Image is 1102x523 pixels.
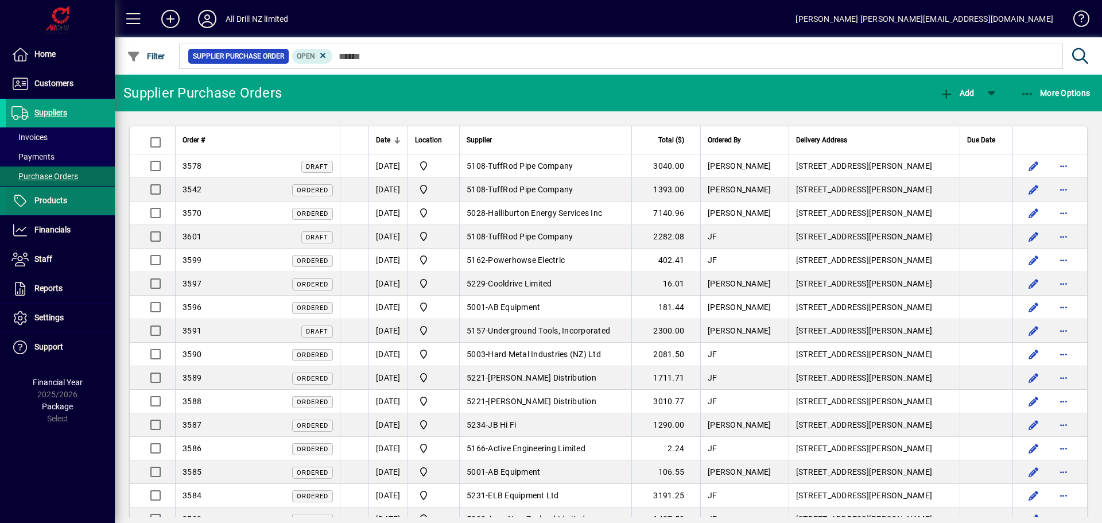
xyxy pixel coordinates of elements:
span: Ordered [297,351,328,359]
span: Ordered [297,210,328,218]
span: 5231 [467,491,486,500]
td: - [459,390,631,413]
td: 2081.50 [631,343,700,366]
td: [DATE] [368,178,408,202]
span: 3584 [183,491,201,500]
span: More Options [1020,88,1091,98]
td: [DATE] [368,484,408,507]
span: All Drill NZ Limited [415,159,452,173]
span: Ordered [297,469,328,476]
span: All Drill NZ Limited [415,277,452,290]
td: [STREET_ADDRESS][PERSON_NAME] [789,413,960,437]
td: [STREET_ADDRESS][PERSON_NAME] [789,225,960,249]
td: 3040.00 [631,154,700,178]
span: 5003 [467,350,486,359]
span: 5166 [467,444,486,453]
span: Location [415,134,442,146]
td: 1393.00 [631,178,700,202]
span: [PERSON_NAME] Distribution [488,397,596,406]
div: Location [415,134,452,146]
span: [PERSON_NAME] Distribution [488,373,596,382]
button: More options [1054,298,1073,316]
td: [DATE] [368,272,408,296]
div: All Drill NZ limited [226,10,289,28]
span: Ordered [297,257,328,265]
span: Payments [11,152,55,161]
span: [PERSON_NAME] [708,185,771,194]
td: - [459,437,631,460]
span: 3596 [183,303,201,312]
button: More options [1054,369,1073,387]
button: Profile [189,9,226,29]
td: - [459,366,631,390]
span: 3570 [183,208,201,218]
span: Due Date [967,134,995,146]
span: Reports [34,284,63,293]
td: 1290.00 [631,413,700,437]
a: Products [6,187,115,215]
span: Financials [34,225,71,234]
button: More options [1054,251,1073,269]
span: 3586 [183,444,201,453]
div: Total ($) [639,134,694,146]
td: [DATE] [368,296,408,319]
span: Home [34,49,56,59]
span: 5157 [467,326,486,335]
span: 5108 [467,232,486,241]
span: JF [708,255,717,265]
a: Settings [6,304,115,332]
span: Ordered [297,375,328,382]
button: Edit [1025,251,1043,269]
span: [PERSON_NAME] [708,467,771,476]
a: Reports [6,274,115,303]
td: 3191.25 [631,484,700,507]
td: - [459,202,631,225]
div: Due Date [967,134,1006,146]
span: All Drill NZ Limited [415,465,452,479]
td: [DATE] [368,225,408,249]
span: Ordered [297,281,328,288]
td: [DATE] [368,390,408,413]
span: 5221 [467,397,486,406]
span: Staff [34,254,52,264]
span: Package [42,402,73,411]
span: Ordered [297,422,328,429]
td: [DATE] [368,202,408,225]
td: [STREET_ADDRESS][PERSON_NAME] [789,484,960,507]
span: AB Equipment [488,467,540,476]
td: [STREET_ADDRESS][PERSON_NAME] [789,319,960,343]
td: 1711.71 [631,366,700,390]
span: JF [708,373,717,382]
a: Staff [6,245,115,274]
div: Date [376,134,401,146]
span: Financial Year [33,378,83,387]
span: Purchase Orders [11,172,78,181]
span: [PERSON_NAME] [708,279,771,288]
td: - [459,178,631,202]
td: [STREET_ADDRESS][PERSON_NAME] [789,343,960,366]
div: [PERSON_NAME] [PERSON_NAME][EMAIL_ADDRESS][DOMAIN_NAME] [796,10,1053,28]
span: JB Hi Fi [488,420,516,429]
span: All Drill NZ Limited [415,230,452,243]
button: Edit [1025,345,1043,363]
button: Add [937,83,977,103]
div: Supplier Purchase Orders [123,84,282,102]
button: More options [1054,463,1073,481]
td: [STREET_ADDRESS][PERSON_NAME] [789,366,960,390]
button: Edit [1025,463,1043,481]
button: More Options [1018,83,1093,103]
span: [PERSON_NAME] [708,326,771,335]
span: Products [34,196,67,205]
span: 5108 [467,161,486,171]
span: 3578 [183,161,201,171]
span: Ordered By [708,134,741,146]
button: Edit [1025,180,1043,199]
span: All Drill NZ Limited [415,441,452,455]
td: - [459,484,631,507]
td: [DATE] [368,343,408,366]
td: [STREET_ADDRESS][PERSON_NAME] [789,437,960,460]
td: [DATE] [368,319,408,343]
button: Edit [1025,486,1043,505]
button: Filter [124,46,168,67]
td: [STREET_ADDRESS][PERSON_NAME] [789,154,960,178]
